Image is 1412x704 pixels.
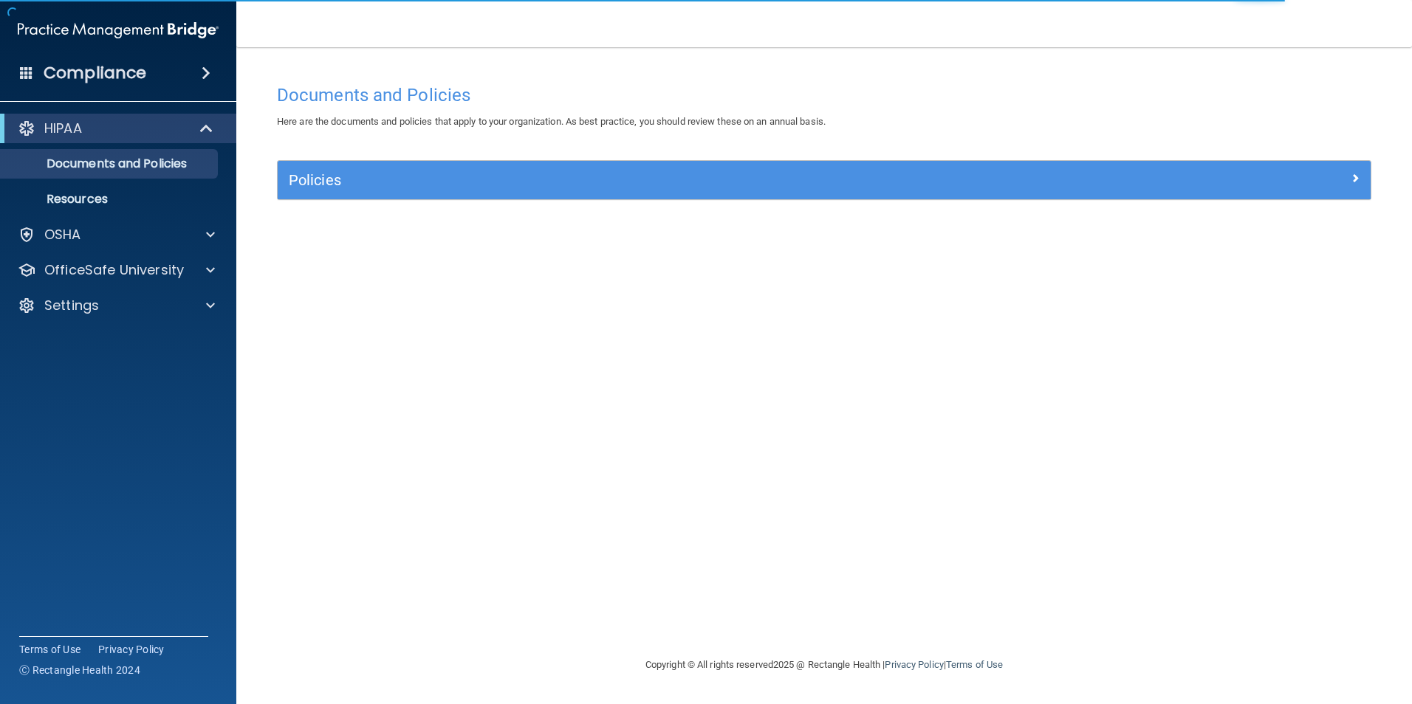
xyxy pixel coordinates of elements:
[10,192,211,207] p: Resources
[289,172,1086,188] h5: Policies
[289,168,1360,192] a: Policies
[44,226,81,244] p: OSHA
[44,297,99,314] p: Settings
[19,663,140,677] span: Ⓒ Rectangle Health 2024
[885,659,943,670] a: Privacy Policy
[277,86,1371,105] h4: Documents and Policies
[44,261,184,279] p: OfficeSafe University
[18,120,214,137] a: HIPAA
[946,659,1003,670] a: Terms of Use
[10,156,211,171] p: Documents and Policies
[44,120,82,137] p: HIPAA
[18,297,215,314] a: Settings
[19,642,80,657] a: Terms of Use
[555,641,1094,689] div: Copyright © All rights reserved 2025 @ Rectangle Health | |
[44,63,146,83] h4: Compliance
[18,15,219,45] img: PMB logo
[98,642,165,657] a: Privacy Policy
[18,226,215,244] a: OSHA
[18,261,215,279] a: OfficeSafe University
[277,116,826,127] span: Here are the documents and policies that apply to your organization. As best practice, you should...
